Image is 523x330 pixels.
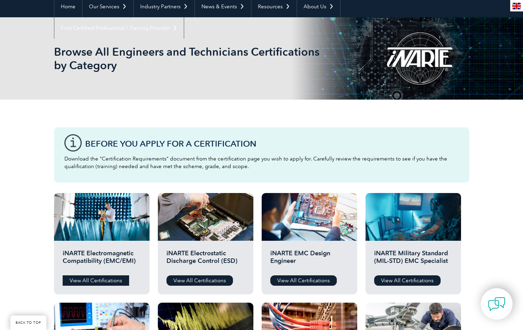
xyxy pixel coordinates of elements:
a: Find Certified Professional / Training Provider [54,17,184,39]
a: View All Certifications [63,275,129,286]
h1: Browse All Engineers and Technicians Certifications by Category [54,45,320,72]
h3: Before You Apply For a Certification [85,139,459,148]
img: en [512,3,521,9]
h2: iNARTE Military Standard (MIL-STD) EMC Specialist [374,249,452,270]
img: contact-chat.png [488,295,505,313]
p: Download the “Certification Requirements” document from the certification page you wish to apply ... [64,155,459,170]
a: View All Certifications [374,275,441,286]
a: BACK TO TOP [10,315,46,330]
h2: iNARTE Electromagnetic Compatibility (EMC/EMI) [63,249,141,270]
a: View All Certifications [166,275,233,286]
h2: iNARTE EMC Design Engineer [270,249,349,270]
a: View All Certifications [270,275,337,286]
h2: iNARTE Electrostatic Discharge Control (ESD) [166,249,245,270]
